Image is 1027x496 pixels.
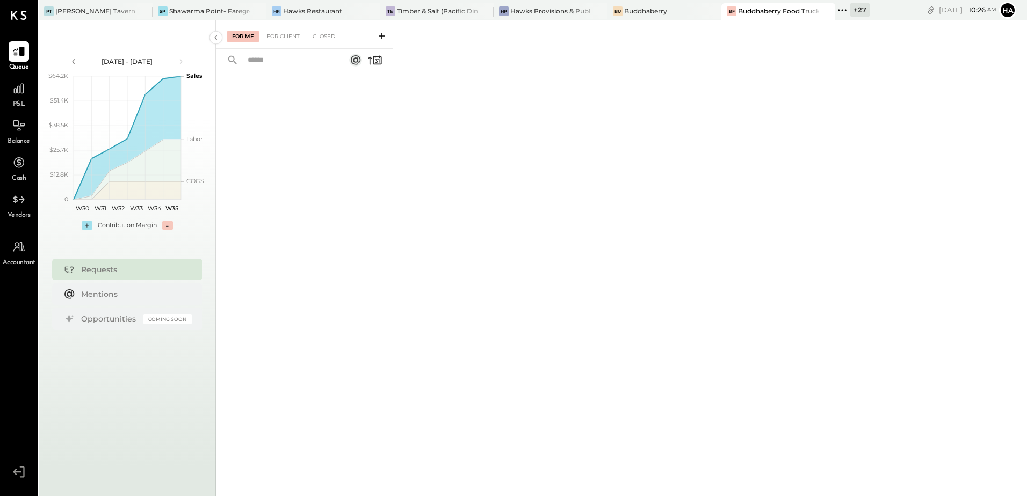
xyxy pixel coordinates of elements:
[999,2,1016,19] button: Ha
[82,221,92,230] div: +
[624,6,667,16] div: Buddhaberry
[386,6,395,16] div: T&
[143,314,192,324] div: Coming Soon
[112,205,125,212] text: W32
[1,237,37,268] a: Accountant
[169,6,250,16] div: Shawarma Point- Fareground
[1,115,37,147] a: Balance
[1,78,37,110] a: P&L
[81,264,186,275] div: Requests
[283,6,342,16] div: Hawks Restaurant
[939,5,996,15] div: [DATE]
[613,6,623,16] div: Bu
[727,6,736,16] div: BF
[129,205,142,212] text: W33
[13,100,25,110] span: P&L
[925,4,936,16] div: copy link
[8,211,31,221] span: Vendors
[76,205,89,212] text: W30
[499,6,509,16] div: HP
[186,72,202,79] text: Sales
[158,6,168,16] div: SP
[186,135,202,143] text: Labor
[98,221,157,230] div: Contribution Margin
[147,205,161,212] text: W34
[82,57,173,66] div: [DATE] - [DATE]
[227,31,259,42] div: For Me
[3,258,35,268] span: Accountant
[738,6,819,16] div: Buddhaberry Food Truck
[81,289,186,300] div: Mentions
[307,31,341,42] div: Closed
[1,41,37,72] a: Queue
[262,31,305,42] div: For Client
[272,6,281,16] div: HR
[165,205,178,212] text: W35
[397,6,478,16] div: Timber & Salt (Pacific Dining CA1 LLC)
[12,174,26,184] span: Cash
[186,177,204,185] text: COGS
[1,152,37,184] a: Cash
[49,121,68,129] text: $38.5K
[95,205,106,212] text: W31
[44,6,54,16] div: PT
[64,195,68,203] text: 0
[48,72,68,79] text: $64.2K
[49,146,68,154] text: $25.7K
[50,97,68,104] text: $51.4K
[1,189,37,221] a: Vendors
[510,6,591,16] div: Hawks Provisions & Public House
[8,137,30,147] span: Balance
[55,6,135,16] div: [PERSON_NAME] Tavern
[9,63,29,72] span: Queue
[162,221,173,230] div: -
[50,171,68,178] text: $12.8K
[850,3,870,17] div: + 27
[81,313,138,324] div: Opportunities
